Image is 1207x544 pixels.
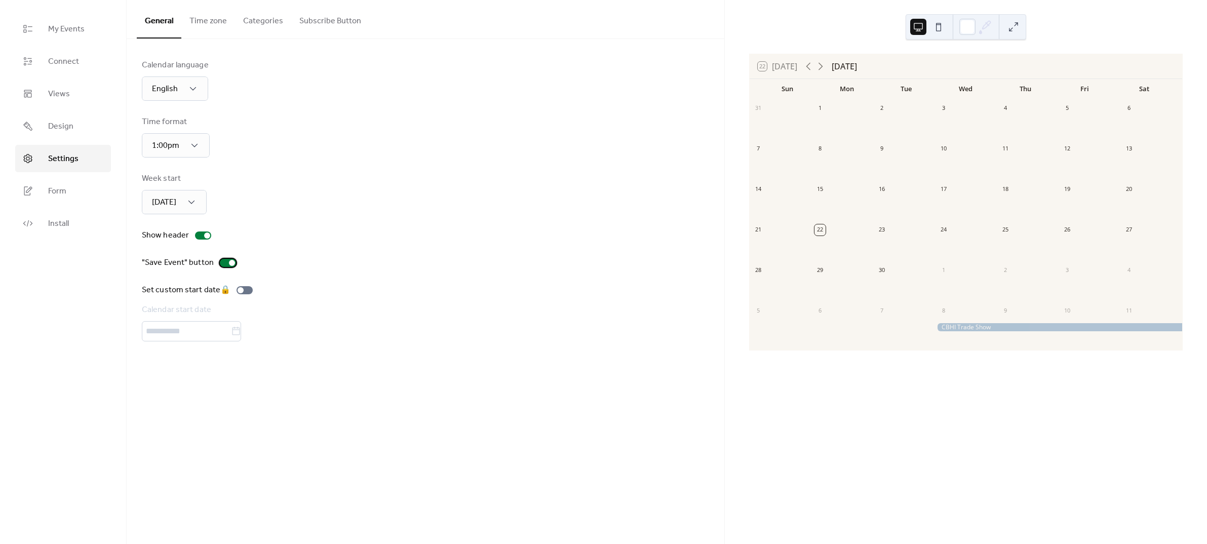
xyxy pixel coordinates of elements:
div: 11 [1123,305,1135,317]
div: "Save Event" button [142,257,214,269]
div: 6 [814,305,826,317]
div: 2 [876,103,887,114]
div: 2 [1000,265,1011,276]
span: 1:00pm [152,138,179,153]
a: Settings [15,145,111,172]
div: Sun [758,79,817,99]
div: Mon [817,79,876,99]
div: Time format [142,116,208,128]
div: 14 [753,184,764,195]
div: 1 [938,265,949,276]
div: 7 [876,305,887,317]
div: 15 [814,184,826,195]
div: 8 [938,305,949,317]
a: Connect [15,48,111,75]
div: 3 [938,103,949,114]
div: Sat [1115,79,1174,99]
div: 30 [876,265,887,276]
div: 24 [938,224,949,236]
span: Design [48,121,73,133]
a: Install [15,210,111,237]
div: Week start [142,173,205,185]
div: 5 [1062,103,1073,114]
div: 8 [814,143,826,154]
div: 11 [1000,143,1011,154]
div: CBHI Trade Show [935,323,1182,332]
div: 23 [876,224,887,236]
div: Tue [877,79,936,99]
span: Settings [48,153,79,165]
div: Fri [1055,79,1114,99]
div: 18 [1000,184,1011,195]
div: Thu [996,79,1055,99]
div: [DATE] [832,60,857,72]
div: Calendar language [142,59,209,71]
div: 26 [1062,224,1073,236]
div: 1 [814,103,826,114]
div: 25 [1000,224,1011,236]
div: 10 [938,143,949,154]
span: English [152,81,178,97]
div: 4 [1123,265,1135,276]
span: Form [48,185,66,198]
div: Wed [936,79,995,99]
div: 19 [1062,184,1073,195]
div: 5 [753,305,764,317]
div: 20 [1123,184,1135,195]
div: 17 [938,184,949,195]
div: 31 [753,103,764,114]
span: Views [48,88,70,100]
a: Views [15,80,111,107]
span: My Events [48,23,85,35]
span: Install [48,218,69,230]
div: 16 [876,184,887,195]
div: 13 [1123,143,1135,154]
div: 9 [1000,305,1011,317]
span: Connect [48,56,79,68]
span: [DATE] [152,195,176,210]
a: Form [15,177,111,205]
div: 22 [814,224,826,236]
div: 7 [753,143,764,154]
div: 9 [876,143,887,154]
a: Design [15,112,111,140]
div: 29 [814,265,826,276]
div: 3 [1062,265,1073,276]
div: 12 [1062,143,1073,154]
div: 10 [1062,305,1073,317]
a: My Events [15,15,111,43]
div: 28 [753,265,764,276]
div: 21 [753,224,764,236]
div: Show header [142,229,189,242]
div: 27 [1123,224,1135,236]
div: 6 [1123,103,1135,114]
div: 4 [1000,103,1011,114]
